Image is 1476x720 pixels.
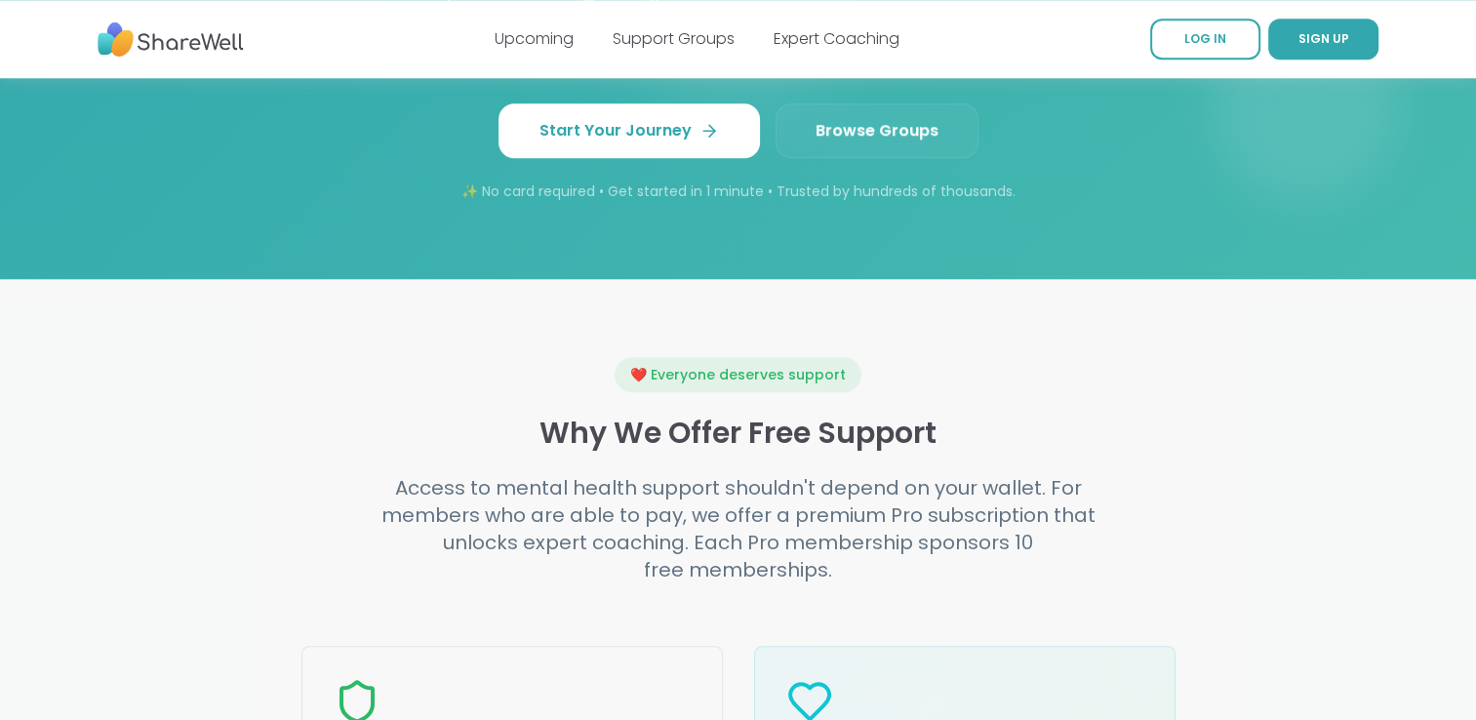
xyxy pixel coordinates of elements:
a: Browse Groups [776,103,978,158]
a: Support Groups [613,27,735,50]
a: Upcoming [495,27,574,50]
a: Expert Coaching [774,27,899,50]
h3: Why We Offer Free Support [301,416,1176,451]
span: Start Your Journey [539,119,719,142]
a: LOG IN [1150,19,1260,60]
div: ❤️ Everyone deserves support [615,357,861,392]
p: ✨ No card required • Get started in 1 minute • Trusted by hundreds of thousands. [239,181,1238,201]
img: ShareWell Nav Logo [98,13,244,66]
span: LOG IN [1184,30,1226,47]
span: SIGN UP [1298,30,1349,47]
h4: Access to mental health support shouldn't depend on your wallet. For members who are able to pay,... [364,474,1113,583]
a: SIGN UP [1268,19,1378,60]
span: Browse Groups [816,119,938,142]
a: Start Your Journey [499,103,760,158]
